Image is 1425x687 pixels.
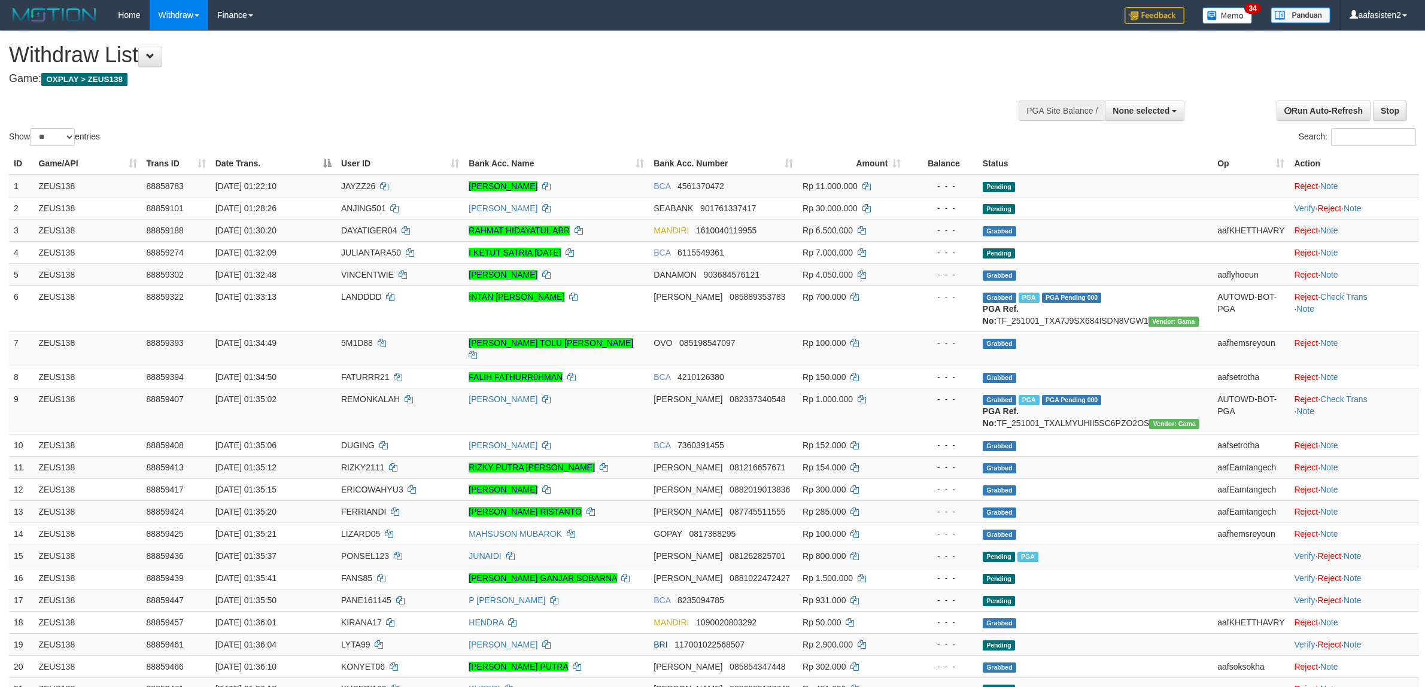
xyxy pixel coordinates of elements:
span: [DATE] 01:35:06 [215,440,277,450]
span: RIZKY2111 [341,463,384,472]
td: aafKHETTHAVRY [1213,219,1289,241]
a: I KETUT SATRIA [DATE] [469,248,561,257]
span: [DATE] 01:35:21 [215,529,277,539]
span: DANAMON [654,270,697,279]
td: aaflyhoeun [1213,263,1289,285]
a: JUNAIDI [469,551,501,561]
a: HENDRA [469,618,503,627]
td: AUTOWD-BOT-PGA [1213,388,1289,434]
td: · [1289,219,1419,241]
span: [DATE] 01:35:20 [215,507,277,516]
a: Stop [1373,101,1407,121]
span: Grabbed [983,395,1016,405]
a: Reject [1294,372,1318,382]
span: Copy 085889353783 to clipboard [730,292,785,302]
a: [PERSON_NAME] PUTRA [469,662,568,671]
span: [PERSON_NAME] [654,394,722,404]
div: - - - [910,224,973,236]
a: Note [1320,662,1338,671]
span: Rp 100.000 [803,338,846,348]
span: [DATE] 01:35:37 [215,551,277,561]
span: JULIANTARA50 [341,248,401,257]
span: Copy 0882019013836 to clipboard [730,485,790,494]
a: Note [1320,463,1338,472]
div: - - - [910,247,973,259]
a: Reject [1294,226,1318,235]
div: - - - [910,393,973,405]
span: [PERSON_NAME] [654,292,722,302]
span: SEABANK [654,203,693,213]
td: AUTOWD-BOT-PGA [1213,285,1289,332]
span: Rp 152.000 [803,440,846,450]
div: - - - [910,337,973,349]
span: Copy 903684576121 to clipboard [704,270,759,279]
th: Action [1289,153,1419,175]
td: aafEamtangech [1213,478,1289,500]
span: [PERSON_NAME] [654,573,722,583]
span: VINCENTWIE [341,270,394,279]
span: Copy 7360391455 to clipboard [677,440,724,450]
td: 1 [9,175,34,197]
th: ID [9,153,34,175]
span: Grabbed [983,226,1016,236]
span: Marked by aafkaynarin [1019,293,1040,303]
span: BCA [654,372,670,382]
span: [DATE] 01:32:09 [215,248,277,257]
span: [DATE] 01:34:50 [215,372,277,382]
a: [PERSON_NAME] GANJAR SOBARNA [469,573,616,583]
select: Showentries [30,128,75,146]
td: ZEUS138 [34,500,141,522]
span: [PERSON_NAME] [654,507,722,516]
span: Copy 081262825701 to clipboard [730,551,785,561]
td: · [1289,456,1419,478]
span: REMONKALAH [341,394,400,404]
td: ZEUS138 [34,388,141,434]
a: Run Auto-Refresh [1277,101,1371,121]
span: [DATE] 01:33:13 [215,292,277,302]
span: GOPAY [654,529,682,539]
td: ZEUS138 [34,366,141,388]
a: Reject [1294,485,1318,494]
td: · [1289,434,1419,456]
td: 4 [9,241,34,263]
th: Bank Acc. Name: activate to sort column ascending [464,153,649,175]
div: - - - [910,439,973,451]
span: MANDIRI [654,226,689,235]
td: 6 [9,285,34,332]
span: PGA Pending [1042,395,1102,405]
span: 88859394 [147,372,184,382]
a: Verify [1294,551,1315,561]
th: Game/API: activate to sort column ascending [34,153,141,175]
span: Rp 4.050.000 [803,270,853,279]
span: Rp 1.000.000 [803,394,853,404]
td: · · [1289,567,1419,589]
a: Verify [1294,573,1315,583]
span: 88859407 [147,394,184,404]
a: Reject [1294,463,1318,472]
span: Pending [983,552,1015,562]
span: Rp 30.000.000 [803,203,858,213]
td: TF_251001_TXALMYUHII5SC6PZO2OS [978,388,1213,434]
a: Note [1320,440,1338,450]
a: P [PERSON_NAME] [469,595,545,605]
h4: Game: [9,73,938,85]
a: Reject [1294,662,1318,671]
td: · [1289,263,1419,285]
img: panduan.png [1271,7,1330,23]
span: Rp 154.000 [803,463,846,472]
td: · [1289,241,1419,263]
span: Copy 6115549361 to clipboard [677,248,724,257]
span: [PERSON_NAME] [654,485,722,494]
td: · [1289,332,1419,366]
span: Grabbed [983,339,1016,349]
td: aafEamtangech [1213,456,1289,478]
span: Marked by aafkaynarin [1019,395,1040,405]
span: 88859302 [147,270,184,279]
a: [PERSON_NAME] [469,640,537,649]
a: Note [1320,507,1338,516]
td: ZEUS138 [34,219,141,241]
a: Note [1320,248,1338,257]
span: BCA [654,248,670,257]
td: ZEUS138 [34,456,141,478]
td: 5 [9,263,34,285]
